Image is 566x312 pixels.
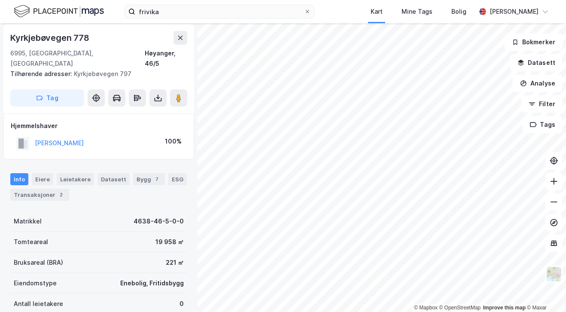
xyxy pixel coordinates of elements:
span: Tilhørende adresser: [10,70,74,77]
div: Enebolig, Fritidsbygg [120,278,184,288]
img: logo.f888ab2527a4732fd821a326f86c7f29.svg [14,4,104,19]
button: Bokmerker [505,34,563,51]
div: Eiendomstype [14,278,57,288]
button: Datasett [510,54,563,71]
button: Tag [10,89,84,107]
div: [PERSON_NAME] [490,6,539,17]
iframe: Chat Widget [523,271,566,312]
a: Mapbox [414,305,438,311]
div: 0 [180,299,184,309]
a: OpenStreetMap [439,305,481,311]
div: 19 958 ㎡ [155,237,184,247]
div: Antall leietakere [14,299,63,309]
div: 4638-46-5-0-0 [134,216,184,226]
div: 6995, [GEOGRAPHIC_DATA], [GEOGRAPHIC_DATA] [10,48,145,69]
div: 221 ㎡ [166,257,184,268]
div: Transaksjoner [10,189,69,201]
button: Tags [523,116,563,133]
div: Høyanger, 46/5 [145,48,187,69]
button: Analyse [513,75,563,92]
div: Hjemmelshaver [11,121,187,131]
div: Bolig [451,6,466,17]
button: Filter [521,95,563,113]
input: Søk på adresse, matrikkel, gårdeiere, leietakere eller personer [135,5,304,18]
div: Eiere [32,173,53,185]
div: 100% [165,136,182,147]
div: Info [10,173,28,185]
div: Matrikkel [14,216,42,226]
div: Kart [371,6,383,17]
a: Improve this map [483,305,526,311]
div: Kyrkjebøvegen 797 [10,69,180,79]
div: Datasett [97,173,130,185]
div: ESG [168,173,187,185]
div: Leietakere [57,173,94,185]
div: Bruksareal (BRA) [14,257,63,268]
div: Bygg [133,173,165,185]
img: Z [546,266,562,282]
div: Tomteareal [14,237,48,247]
div: Mine Tags [402,6,432,17]
div: Kyrkjebøvegen 778 [10,31,91,45]
div: 2 [57,190,66,199]
div: 7 [153,175,161,184]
